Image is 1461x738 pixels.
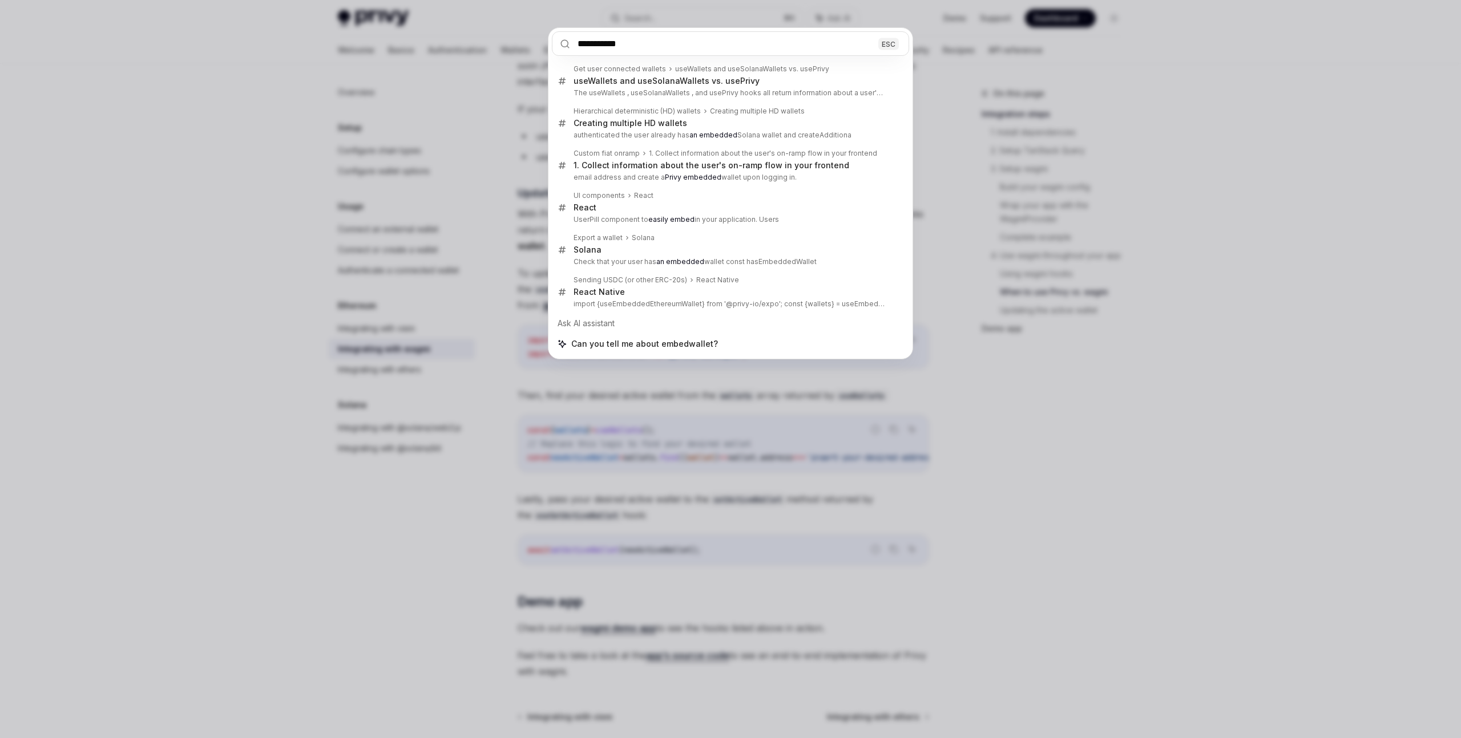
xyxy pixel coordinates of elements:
[574,191,625,200] div: UI components
[574,88,885,98] p: The useWallets , useSolanaWallets , and usePrivy hooks all return information about a user's wallets
[574,287,625,297] div: React Native
[574,160,849,171] div: 1. Collect information about the user's on-ramp flow in your frontend
[571,338,718,350] span: Can you tell me about embedwallet?
[634,191,653,200] div: React
[574,202,596,213] div: React
[574,131,885,140] p: authenticated the user already has Solana wallet and createAdditiona
[574,173,885,182] p: email address and create a wallet upon logging in.
[675,64,829,74] div: useWallets and useSolanaWallets vs. usePrivy
[574,64,666,74] div: Get user connected wallets
[574,299,885,309] p: import {useEmbeddedEthereumWallet} from '@privy-io/expo'; const {wallets} = useEmbeddedEthereumWall
[574,275,687,285] div: Sending USDC (or other ERC-20s)
[574,107,701,116] div: Hierarchical deterministic (HD) wallets
[689,131,737,139] b: an embedded
[710,107,805,116] div: Creating multiple HD wallets
[574,76,760,86] div: useWallets and useSolanaWallets vs. usePrivy
[696,275,739,285] div: React Native
[574,118,687,128] div: Creating multiple HD wallets
[665,173,721,181] b: Privy embedded
[648,215,695,224] b: easily embed
[552,313,909,334] div: Ask AI assistant
[574,257,885,266] p: Check that your user has wallet const hasEmbeddedWallet
[878,38,899,50] div: ESC
[574,245,602,255] div: Solana
[632,233,655,242] div: Solana
[656,257,704,266] b: an embedded
[649,149,877,158] div: 1. Collect information about the user's on-ramp flow in your frontend
[574,149,640,158] div: Custom fiat onramp
[574,233,623,242] div: Export a wallet
[574,215,885,224] p: UserPill component to in your application. Users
